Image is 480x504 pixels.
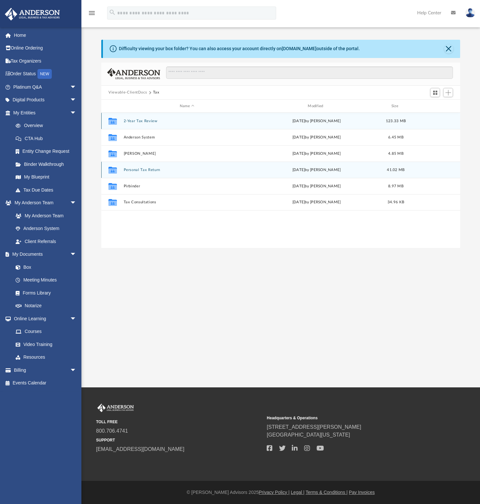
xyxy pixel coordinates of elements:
[386,119,406,123] span: 123.33 MB
[387,168,405,172] span: 41.02 MB
[9,325,83,338] a: Courses
[267,415,433,421] small: Headquarters & Operations
[96,404,135,412] img: Anderson Advisors Platinum Portal
[383,103,409,109] div: Size
[5,80,86,94] a: Platinum Q&Aarrow_drop_down
[5,312,83,325] a: Online Learningarrow_drop_down
[259,490,290,495] a: Privacy Policy |
[88,9,96,17] i: menu
[443,88,453,97] button: Add
[5,377,86,390] a: Events Calendar
[430,88,440,97] button: Switch to Grid View
[9,338,80,351] a: Video Training
[88,12,96,17] a: menu
[96,428,128,434] a: 800.706.4741
[9,351,83,364] a: Resources
[253,135,380,140] div: [DATE] by [PERSON_NAME]
[5,248,83,261] a: My Documentsarrow_drop_down
[388,201,404,204] span: 34.96 KB
[444,44,453,53] button: Close
[108,90,147,95] button: Viewable-ClientDocs
[70,364,83,377] span: arrow_drop_down
[96,437,262,443] small: SUPPORT
[109,9,116,16] i: search
[5,54,86,67] a: Tax Organizers
[37,69,52,79] div: NEW
[349,490,374,495] a: Pay Invoices
[253,183,380,189] div: [DATE] by [PERSON_NAME]
[96,419,262,425] small: TOLL FREE
[253,151,380,157] div: [DATE] by [PERSON_NAME]
[5,106,86,119] a: My Entitiesarrow_drop_down
[5,196,83,209] a: My Anderson Teamarrow_drop_down
[9,132,86,145] a: CTA Hub
[253,103,380,109] div: Modified
[9,145,86,158] a: Entity Change Request
[253,200,380,206] div: [DATE] by [PERSON_NAME]
[9,119,86,132] a: Overview
[9,158,86,171] a: Binder Walkthrough
[5,67,86,81] a: Order StatusNEW
[5,42,86,55] a: Online Ordering
[9,261,80,274] a: Box
[253,118,380,124] div: [DATE] by [PERSON_NAME]
[70,248,83,261] span: arrow_drop_down
[70,80,83,94] span: arrow_drop_down
[9,183,86,196] a: Tax Due Dates
[70,312,83,325] span: arrow_drop_down
[124,168,250,172] button: Personal Tax Return
[388,136,403,139] span: 6.45 MB
[465,8,475,18] img: User Pic
[5,94,86,107] a: Digital Productsarrow_drop_down
[9,286,80,299] a: Forms Library
[124,184,250,188] button: Pirbinder
[70,106,83,120] span: arrow_drop_down
[96,446,184,452] a: [EMAIL_ADDRESS][DOMAIN_NAME]
[9,222,83,235] a: Anderson System
[124,151,250,156] button: [PERSON_NAME]
[388,184,403,188] span: 8.97 MB
[267,432,350,438] a: [GEOGRAPHIC_DATA][US_STATE]
[5,29,86,42] a: Home
[124,135,250,139] button: Anderson System
[306,490,348,495] a: Terms & Conditions |
[153,90,160,95] button: Tax
[291,490,304,495] a: Legal |
[104,103,120,109] div: id
[9,171,83,184] a: My Blueprint
[101,113,460,248] div: grid
[282,46,317,51] a: [DOMAIN_NAME]
[166,66,453,79] input: Search files and folders
[253,167,380,173] div: [DATE] by [PERSON_NAME]
[70,196,83,210] span: arrow_drop_down
[267,424,361,430] a: [STREET_ADDRESS][PERSON_NAME]
[81,489,480,496] div: © [PERSON_NAME] Advisors 2025
[124,119,250,123] button: 2-Year Tax Review
[9,235,83,248] a: Client Referrals
[124,200,250,205] button: Tax Consultations
[119,45,360,52] div: Difficulty viewing your box folder? You can also access your account directly on outside of the p...
[412,103,457,109] div: id
[70,94,83,107] span: arrow_drop_down
[9,299,83,312] a: Notarize
[3,8,62,21] img: Anderson Advisors Platinum Portal
[388,152,403,155] span: 4.85 MB
[5,364,86,377] a: Billingarrow_drop_down
[9,209,80,222] a: My Anderson Team
[123,103,250,109] div: Name
[9,274,83,287] a: Meeting Minutes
